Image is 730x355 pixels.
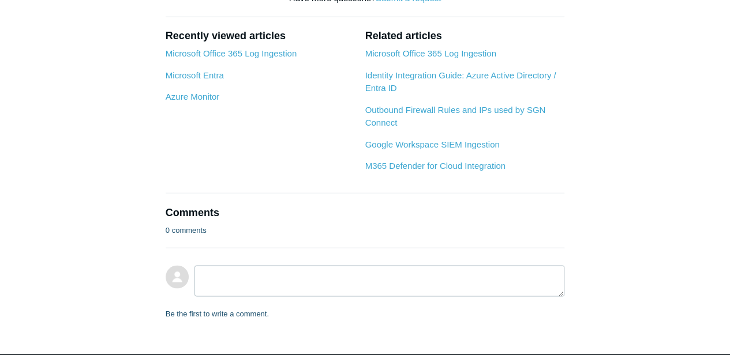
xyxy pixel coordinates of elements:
a: M365 Defender for Cloud Integration [365,160,505,170]
h2: Comments [166,205,564,220]
a: Microsoft Office 365 Log Ingestion [166,48,297,58]
h2: Related articles [365,28,564,44]
a: Google Workspace SIEM Ingestion [365,139,499,149]
h2: Recently viewed articles [166,28,354,44]
a: Microsoft Office 365 Log Ingestion [365,48,496,58]
p: 0 comments [166,224,207,236]
a: Outbound Firewall Rules and IPs used by SGN Connect [365,104,545,127]
a: Identity Integration Guide: Azure Active Directory / Entra ID [365,70,556,93]
p: Be the first to write a comment. [166,308,269,319]
textarea: Add your comment [194,265,564,296]
a: Microsoft Entra [166,70,224,80]
a: Azure Monitor [166,91,219,101]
